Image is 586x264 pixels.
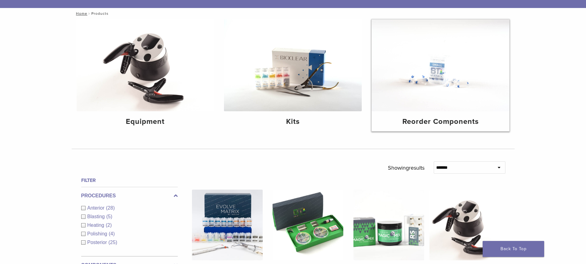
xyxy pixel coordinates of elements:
[372,19,509,131] a: Reorder Components
[377,116,504,127] h4: Reorder Components
[82,116,209,127] h4: Equipment
[87,12,91,15] span: /
[81,192,178,199] label: Procedures
[106,223,112,228] span: (2)
[77,19,214,111] img: Equipment
[224,19,362,131] a: Kits
[273,190,343,260] img: Black Triangle (BT) Kit
[87,205,106,211] span: Anterior
[87,231,109,236] span: Polishing
[106,205,115,211] span: (28)
[109,231,115,236] span: (4)
[87,223,106,228] span: Heating
[109,240,117,245] span: (25)
[87,214,106,219] span: Blasting
[192,190,263,260] img: Evolve All-in-One Kit
[429,190,500,260] img: HeatSync Kit
[353,190,424,260] img: Rockstar (RS) Polishing Kit
[87,240,109,245] span: Posterior
[483,241,544,257] a: Back To Top
[106,214,112,219] span: (5)
[81,177,178,184] h4: Filter
[388,161,425,174] p: Showing results
[372,19,509,111] img: Reorder Components
[229,116,357,127] h4: Kits
[74,11,87,16] a: Home
[224,19,362,111] img: Kits
[72,8,515,19] nav: Products
[77,19,214,131] a: Equipment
